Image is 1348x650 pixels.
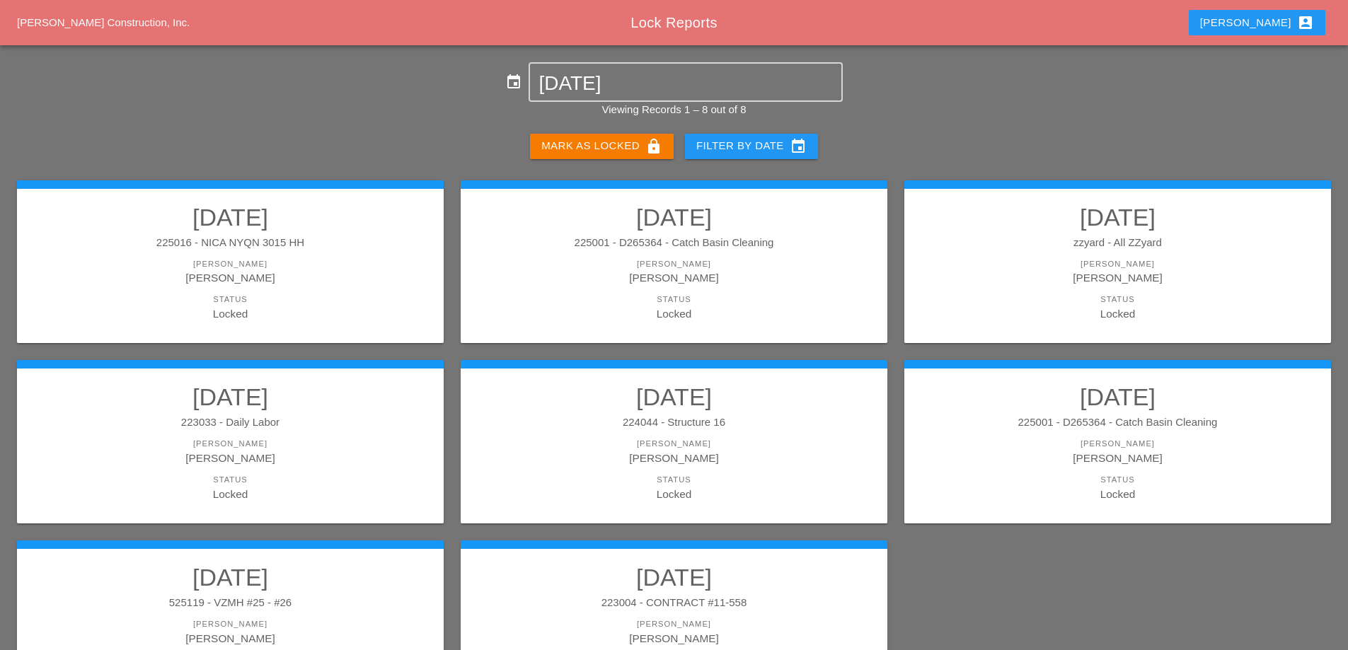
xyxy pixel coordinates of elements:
a: [DATE]225001 - D265364 - Catch Basin Cleaning[PERSON_NAME][PERSON_NAME]StatusLocked [918,383,1317,501]
div: 225001 - D265364 - Catch Basin Cleaning [918,414,1317,431]
div: 224044 - Structure 16 [475,414,873,431]
div: [PERSON_NAME] [31,630,430,646]
div: [PERSON_NAME] [918,258,1317,270]
div: [PERSON_NAME] [31,618,430,630]
div: [PERSON_NAME] [475,618,873,630]
div: zzyard - All ZZyard [918,235,1317,251]
div: Locked [31,306,430,322]
span: Lock Reports [630,15,718,30]
div: 225001 - D265364 - Catch Basin Cleaning [475,235,873,251]
div: Status [475,294,873,306]
div: Filter by Date [696,138,807,155]
div: Status [918,474,1317,486]
i: lock [645,138,662,155]
div: Locked [475,306,873,322]
a: [PERSON_NAME] Construction, Inc. [17,16,190,28]
div: [PERSON_NAME] [918,450,1317,466]
div: Status [31,474,430,486]
a: [DATE]225016 - NICA NYQN 3015 HH[PERSON_NAME][PERSON_NAME]StatusLocked [31,203,430,322]
div: 525119 - VZMH #25 - #26 [31,595,430,611]
a: [DATE]zzyard - All ZZyard[PERSON_NAME][PERSON_NAME]StatusLocked [918,203,1317,322]
div: [PERSON_NAME] [918,438,1317,450]
h2: [DATE] [31,203,430,231]
div: 223033 - Daily Labor [31,414,430,431]
div: Locked [475,486,873,502]
i: account_box [1297,14,1314,31]
div: Locked [31,486,430,502]
h2: [DATE] [918,383,1317,411]
h2: [DATE] [918,203,1317,231]
input: Select Date [538,72,832,95]
div: [PERSON_NAME] [475,450,873,466]
div: [PERSON_NAME] [475,438,873,450]
a: [DATE]225001 - D265364 - Catch Basin Cleaning[PERSON_NAME][PERSON_NAME]StatusLocked [475,203,873,322]
div: [PERSON_NAME] [918,269,1317,286]
button: Filter by Date [685,134,818,159]
div: [PERSON_NAME] [475,269,873,286]
div: [PERSON_NAME] [31,269,430,286]
div: [PERSON_NAME] [31,450,430,466]
div: Status [31,294,430,306]
div: Status [918,294,1317,306]
div: [PERSON_NAME] [31,438,430,450]
div: Locked [918,486,1317,502]
div: [PERSON_NAME] [1200,14,1314,31]
div: [PERSON_NAME] [475,630,873,646]
i: event [790,138,807,155]
h2: [DATE] [475,383,873,411]
div: [PERSON_NAME] [31,258,430,270]
button: [PERSON_NAME] [1189,10,1325,35]
h2: [DATE] [475,203,873,231]
h2: [DATE] [475,563,873,591]
div: Locked [918,306,1317,322]
div: 223004 - CONTRACT #11-558 [475,595,873,611]
button: Mark as Locked [530,134,674,159]
div: Mark as Locked [541,138,662,155]
i: event [505,74,522,91]
div: [PERSON_NAME] [475,258,873,270]
a: [DATE]224044 - Structure 16[PERSON_NAME][PERSON_NAME]StatusLocked [475,383,873,501]
a: [DATE]223033 - Daily Labor[PERSON_NAME][PERSON_NAME]StatusLocked [31,383,430,501]
h2: [DATE] [31,563,430,591]
div: Status [475,474,873,486]
div: 225016 - NICA NYQN 3015 HH [31,235,430,251]
h2: [DATE] [31,383,430,411]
